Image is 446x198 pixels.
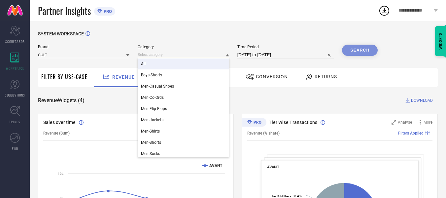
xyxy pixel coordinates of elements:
span: WORKSPACE [6,66,24,71]
span: Revenue (Sum) [43,131,70,136]
span: FWD [12,146,18,151]
span: Men-Co-Ords [141,95,164,100]
text: 10L [58,172,64,176]
span: Men-Socks [141,151,160,156]
span: Time Period [237,45,334,49]
span: DOWNLOAD [411,97,433,104]
span: Men-Shorts [141,140,161,145]
div: Men-Casual Shoes [138,81,229,92]
span: Sales over time [43,120,76,125]
span: Filter By Use-Case [41,73,87,81]
span: SUGGESTIONS [5,93,25,98]
span: SYSTEM WORKSPACE [38,31,84,36]
span: Men-Shirts [141,129,160,134]
span: Men-Flip Flops [141,106,167,111]
div: Men-Flip Flops [138,103,229,114]
span: Returns [315,74,337,79]
span: Boys-Shorts [141,73,162,77]
span: AVANT [267,165,279,169]
span: Conversion [256,74,288,79]
span: Revenue (% share) [247,131,280,136]
div: Men-Shorts [138,137,229,148]
input: Select time period [237,51,334,59]
div: Men-Shirts [138,126,229,137]
div: Men-Socks [138,148,229,159]
span: TRENDS [9,119,20,124]
span: Filters Applied [398,131,424,136]
span: | [431,131,432,136]
span: Category [138,45,229,49]
span: Men-Casual Shoes [141,84,174,89]
div: Premium [242,118,266,128]
span: Tier Wise Transactions [269,120,317,125]
span: Revenue [112,74,135,80]
span: PRO [102,9,112,14]
div: All [138,58,229,69]
text: : 33.4 % [271,194,302,198]
input: Select category [138,51,229,58]
span: More [424,120,432,125]
text: AVANT [209,163,223,168]
div: Men-Jackets [138,114,229,126]
span: Analyse [398,120,412,125]
div: Men-Co-Ords [138,92,229,103]
span: All [141,61,146,66]
span: Men-Jackets [141,118,163,122]
div: Boys-Shorts [138,69,229,81]
span: Revenue Widgets ( 4 ) [38,97,85,104]
span: Partner Insights [38,4,91,18]
span: Brand [38,45,129,49]
svg: Zoom [392,120,396,125]
div: Open download list [378,5,390,17]
span: SCORECARDS [5,39,25,44]
tspan: Tier 3 & Others [271,194,291,198]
